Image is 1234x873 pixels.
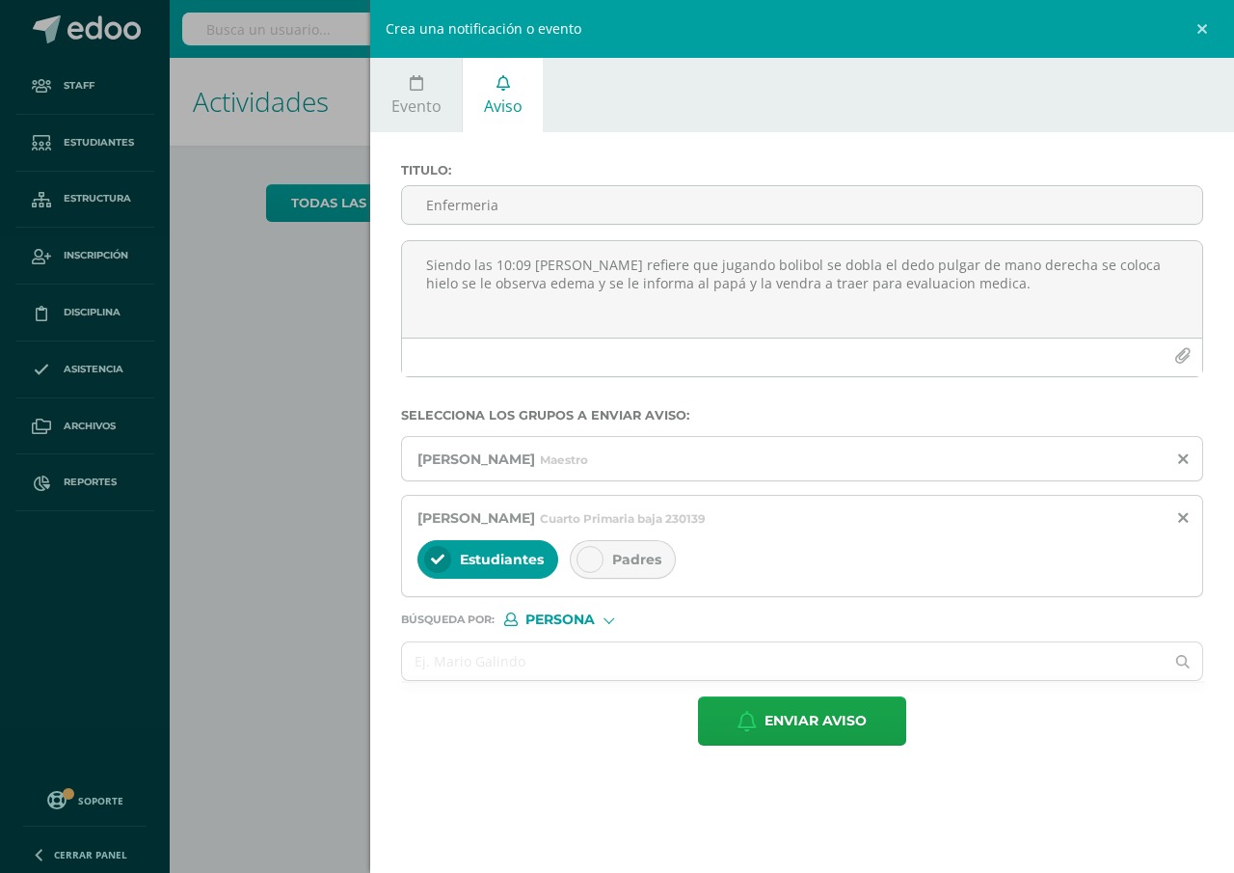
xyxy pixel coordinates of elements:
span: Cuarto Primaria baja 230139 [540,511,706,526]
textarea: Siendo las 10:09 [PERSON_NAME] refiere que jugando bolibol se dobla el dedo pulgar de mano derech... [402,241,1202,338]
a: Aviso [463,58,543,132]
span: Enviar aviso [765,697,867,745]
span: Búsqueda por : [401,614,495,625]
span: Aviso [484,95,523,117]
span: Evento [391,95,442,117]
span: Maestro [540,452,588,467]
label: Selecciona los grupos a enviar aviso : [401,408,1203,423]
input: Titulo [402,186,1202,224]
button: Enviar aviso [698,696,906,746]
div: [object Object] [504,613,649,626]
label: Titulo : [401,163,1203,177]
span: Persona [525,614,595,625]
a: Evento [370,58,462,132]
span: Estudiantes [460,551,544,568]
input: Ej. Mario Galindo [402,642,1164,680]
span: [PERSON_NAME] [417,450,535,468]
span: Padres [612,551,661,568]
span: [PERSON_NAME] [417,509,535,527]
